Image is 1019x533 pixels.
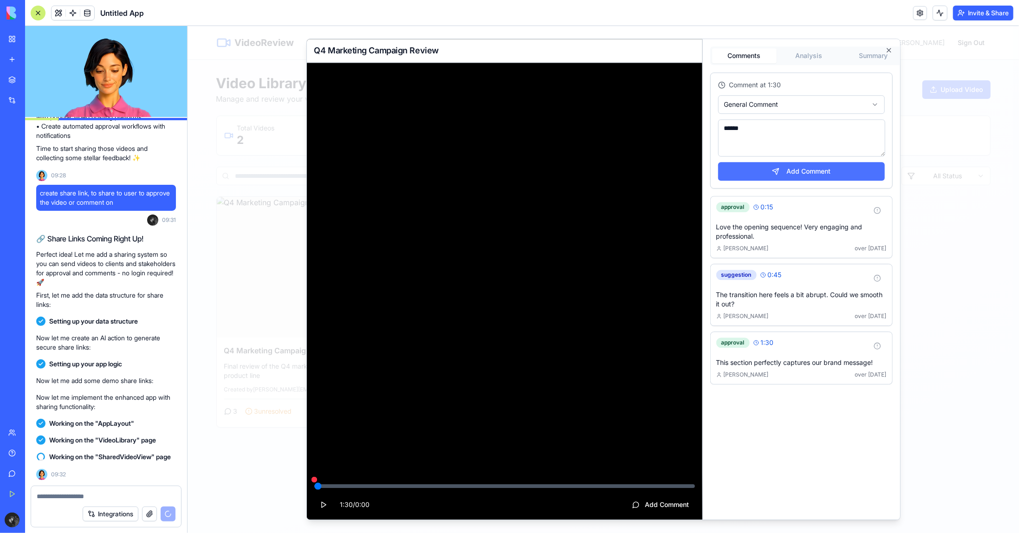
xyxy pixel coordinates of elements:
[36,94,176,140] p: • Add video version control for revision tracking • Integrate with popular video hosting platform...
[668,286,699,294] span: over [DATE]
[36,393,176,411] p: Now let me implement the enhanced app with sharing functionality:
[525,22,589,37] button: Comments
[49,419,134,428] span: Working on the "AppLayout"
[36,170,47,181] img: Ella_00000_wcx2te.png
[668,345,699,352] span: over [DATE]
[36,291,176,309] p: First, let me add the data structure for share links:
[589,22,654,37] button: Analysis
[529,264,699,283] p: The transition here feels a bit abrupt. Could we smooth it out?
[6,6,64,19] img: logo
[654,22,718,37] button: Summary
[542,54,594,64] span: Comment at 1:30
[51,471,66,478] span: 09:32
[83,507,138,521] button: Integrations
[49,317,138,326] span: Setting up your data structure
[127,20,507,29] h2: Q4 Marketing Campaign Review
[668,219,699,226] span: over [DATE]
[36,469,47,480] img: Ella_00000_wcx2te.png
[100,7,144,19] span: Untitled App
[153,474,182,484] span: 1:30 / 0:00
[573,244,594,253] button: 0:45
[51,172,66,179] span: 09:28
[529,176,562,186] div: approval
[49,452,171,461] span: Working on the "SharedVideoView" page
[124,451,130,457] div: 1 comment(s) at 1:30
[36,250,176,287] p: Perfect idea! Let me add a sharing system so you can send videos to clients and stakeholders for ...
[36,333,176,352] p: Now let me create an AI action to generate secure share links:
[529,312,562,322] div: approval
[529,244,569,254] div: suggestion
[566,312,586,321] button: 1:30
[49,435,156,445] span: Working on the "VideoLibrary" page
[529,345,581,352] div: [PERSON_NAME]
[529,332,699,341] p: This section perfectly captures our brand message!
[40,188,172,207] span: create share link, to share to user to approve the video or comment on
[36,144,176,162] p: Time to start sharing those videos and collecting some stellar feedback! ✨
[566,176,586,186] button: 0:15
[5,513,19,527] img: ACg8ocJnledm65vur2l9VcfNAUZPlShRyQIG1tyzsgrXy7CIbiPFlnxy=s96-c
[49,359,122,369] span: Setting up your app logic
[162,216,176,224] span: 09:31
[529,219,581,226] div: [PERSON_NAME]
[529,286,581,294] div: [PERSON_NAME]
[953,6,1013,20] button: Invite & Share
[531,136,697,155] button: Add Comment
[147,214,158,226] img: ACg8ocJnledm65vur2l9VcfNAUZPlShRyQIG1tyzsgrXy7CIbiPFlnxy=s96-c
[36,376,176,385] p: Now let me add some demo share links:
[36,233,176,244] h2: 🔗 Share Links Coming Right Up!
[529,196,699,215] p: Love the opening sequence! Very engaging and professional.
[439,471,507,487] button: Add Comment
